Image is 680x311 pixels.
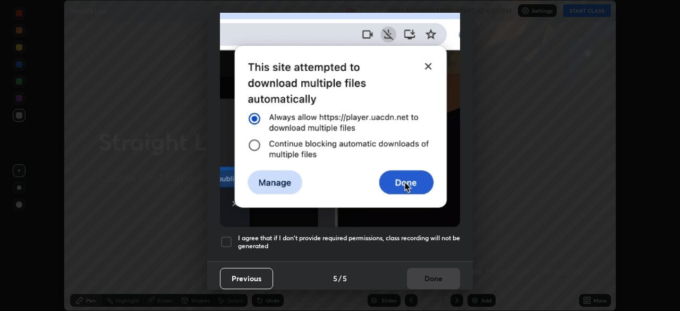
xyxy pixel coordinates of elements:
h4: / [338,273,342,284]
h5: I agree that if I don't provide required permissions, class recording will not be generated [238,234,460,250]
h4: 5 [333,273,337,284]
h4: 5 [343,273,347,284]
button: Previous [220,268,273,289]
